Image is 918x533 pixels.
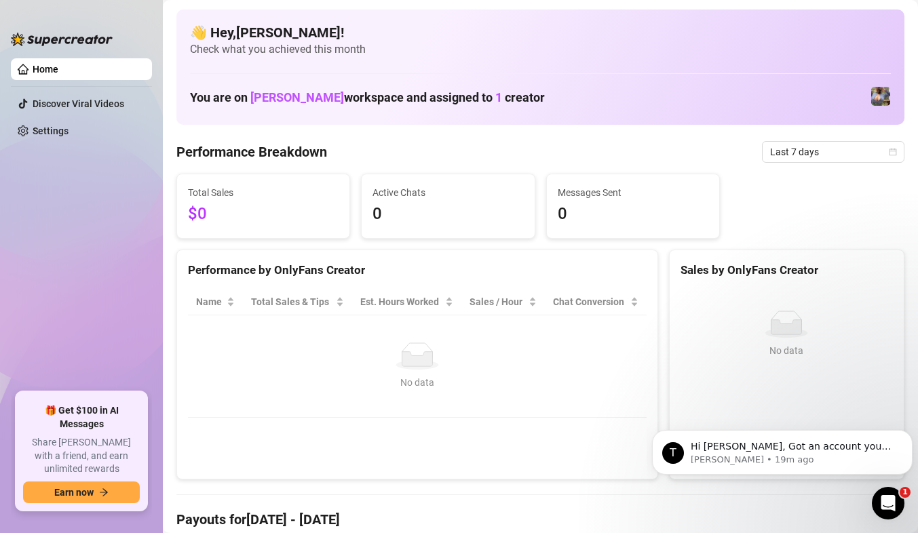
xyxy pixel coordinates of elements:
[872,487,904,519] iframe: Intercom live chat
[900,487,911,498] span: 1
[360,294,443,309] div: Est. Hours Worked
[545,289,647,315] th: Chat Conversion
[251,294,333,309] span: Total Sales & Tips
[553,294,628,309] span: Chat Conversion
[558,201,708,227] span: 0
[188,201,339,227] span: $0
[372,201,523,227] span: 0
[188,289,243,315] th: Name
[889,148,897,156] span: calendar
[190,90,545,105] h1: You are on workspace and assigned to creator
[23,436,140,476] span: Share [PERSON_NAME] with a friend, and earn unlimited rewards
[23,481,140,503] button: Earn nowarrow-right
[11,33,113,46] img: logo-BBDzfeDw.svg
[54,487,94,498] span: Earn now
[681,261,893,279] div: Sales by OnlyFans Creator
[23,404,140,431] span: 🎁 Get $100 in AI Messages
[470,294,525,309] span: Sales / Hour
[99,488,109,497] span: arrow-right
[190,23,891,42] h4: 👋 Hey, [PERSON_NAME] !
[495,90,502,104] span: 1
[686,343,887,358] div: No data
[33,98,124,109] a: Discover Viral Videos
[188,261,647,279] div: Performance by OnlyFans Creator
[188,185,339,200] span: Total Sales
[461,289,544,315] th: Sales / Hour
[558,185,708,200] span: Messages Sent
[190,42,891,57] span: Check what you achieved this month
[770,142,896,162] span: Last 7 days
[176,510,904,529] h4: Payouts for [DATE] - [DATE]
[250,90,344,104] span: [PERSON_NAME]
[33,64,58,75] a: Home
[176,142,327,161] h4: Performance Breakdown
[33,125,69,136] a: Settings
[202,375,633,390] div: No data
[871,87,890,106] img: Mady_Gio
[243,289,352,315] th: Total Sales & Tips
[372,185,523,200] span: Active Chats
[647,401,918,496] iframe: Intercom notifications message
[196,294,224,309] span: Name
